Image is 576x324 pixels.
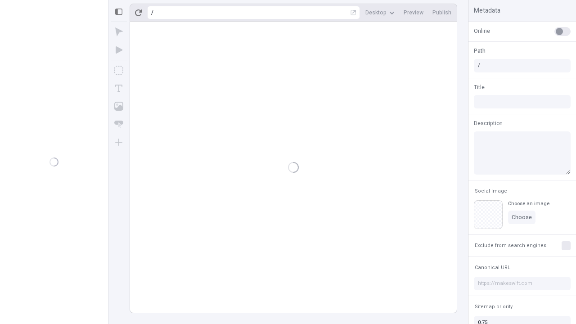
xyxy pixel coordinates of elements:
span: Canonical URL [475,264,510,271]
span: Social Image [475,188,507,194]
button: Image [111,98,127,114]
button: Sitemap priority [473,301,514,312]
input: https://makeswift.com [474,277,571,290]
span: Exclude from search engines [475,242,546,249]
button: Social Image [473,186,509,197]
span: Title [474,83,485,91]
span: Path [474,47,486,55]
span: Desktop [365,9,387,16]
button: Desktop [362,6,398,19]
button: Box [111,62,127,78]
span: Sitemap priority [475,303,513,310]
span: Online [474,27,490,35]
span: Publish [432,9,451,16]
div: Choose an image [508,200,549,207]
span: Description [474,119,503,127]
div: / [151,9,153,16]
button: Button [111,116,127,132]
button: Canonical URL [473,262,512,273]
button: Publish [429,6,455,19]
button: Choose [508,211,535,224]
button: Preview [400,6,427,19]
span: Choose [512,214,532,221]
span: Preview [404,9,423,16]
button: Text [111,80,127,96]
button: Exclude from search engines [473,240,548,251]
